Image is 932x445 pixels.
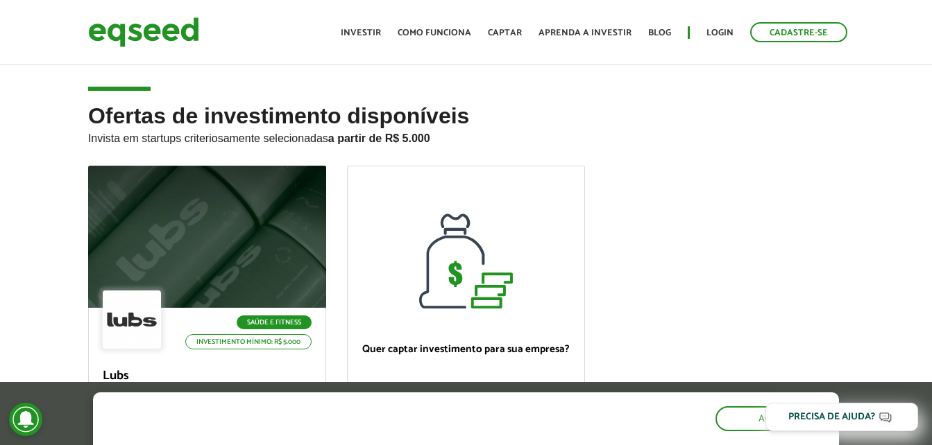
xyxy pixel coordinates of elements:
a: Aprenda a investir [539,28,632,37]
a: Blog [648,28,671,37]
p: Quer captar investimento para sua empresa? [362,343,570,356]
p: Saúde e Fitness [237,315,312,329]
p: Investimento mínimo: R$ 5.000 [185,334,312,349]
h2: Ofertas de investimento disponíveis [88,104,844,166]
p: Invista em startups criteriosamente selecionadas [88,128,844,145]
button: Aceitar [715,406,839,431]
a: Como funciona [398,28,471,37]
a: Captar [488,28,522,37]
h5: O site da EqSeed utiliza cookies para melhorar sua navegação. [93,392,541,435]
p: Lubs [103,369,312,384]
a: Investir [341,28,381,37]
a: Cadastre-se [750,22,847,42]
a: Login [706,28,734,37]
strong: a partir de R$ 5.000 [328,132,430,144]
img: EqSeed [88,14,199,51]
